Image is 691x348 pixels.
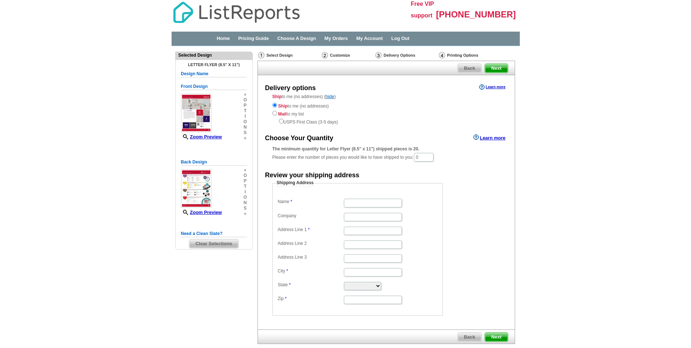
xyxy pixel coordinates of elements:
span: t [243,108,247,114]
div: Printing Options [438,52,503,59]
span: s [243,130,247,135]
span: o [243,119,247,125]
label: Company [278,213,343,219]
div: Delivery options [265,84,316,93]
a: hide [325,94,334,99]
span: p [243,103,247,108]
label: Address Line 2 [278,240,343,247]
img: small-thumb.jpg [181,94,211,132]
label: City [278,268,343,274]
div: The minimum quantity for Letter Flyer (8.5" x 11") shipped pieces is 20. [272,146,500,152]
div: Selected Design [176,52,252,58]
a: Learn more [473,134,506,140]
img: Select Design [258,52,264,58]
span: » [243,211,247,217]
span: » [243,135,247,141]
span: [PHONE_NUMBER] [436,9,516,19]
a: My Orders [325,36,348,41]
div: USPS First Class (3-5 days) [272,117,500,125]
span: p [243,178,247,184]
span: t [243,184,247,189]
a: Back [457,64,482,73]
div: Choose Your Quantity [265,134,333,143]
h4: Letter Flyer (8.5" x 11") [181,62,247,67]
span: i [243,189,247,195]
img: Printing Options & Summary [439,52,445,58]
div: Please enter the number of pieces you would like to have shipped to you: [272,146,500,162]
label: Zip [278,296,343,302]
legend: Shipping Address [276,180,314,186]
span: o [243,97,247,103]
label: State [278,282,343,288]
span: n [243,125,247,130]
img: small-thumb.jpg [181,169,211,208]
div: Customize [321,52,375,59]
span: Next [485,64,507,73]
span: Back [458,333,481,341]
div: Delivery Options [375,52,438,61]
label: Address Line 3 [278,254,343,260]
span: » [243,92,247,97]
strong: Ship [278,104,288,109]
a: Zoom Preview [181,134,222,139]
img: Customize [322,52,328,58]
a: Home [217,36,230,41]
h5: Design Name [181,70,247,77]
span: Back [458,64,481,73]
strong: Ship [272,94,282,99]
span: n [243,200,247,206]
span: Free VIP support [411,1,434,19]
h5: Back Design [181,159,247,166]
span: o [243,173,247,178]
a: Choose A Design [277,36,316,41]
div: to me (no addresses) ( ) [258,93,515,125]
div: Review your shipping address [265,171,359,180]
a: Pricing Guide [238,36,269,41]
a: Learn more [479,84,505,90]
h5: Need a Clean Slate? [181,230,247,237]
span: o [243,195,247,200]
a: Zoom Preview [181,210,222,215]
h5: Front Design [181,83,247,90]
span: Next [485,333,507,341]
a: My Account [356,36,383,41]
div: to me (no addresses) to my list [272,101,500,125]
a: Back [457,332,482,342]
span: i [243,114,247,119]
div: Select Design [258,52,321,61]
strong: Mail [278,112,287,117]
span: s [243,206,247,211]
label: Address Line 1 [278,227,343,233]
span: » [243,167,247,173]
label: Name [278,199,343,205]
a: Log Out [391,36,410,41]
img: Delivery Options [375,52,382,58]
span: Clear Selections [189,239,238,248]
